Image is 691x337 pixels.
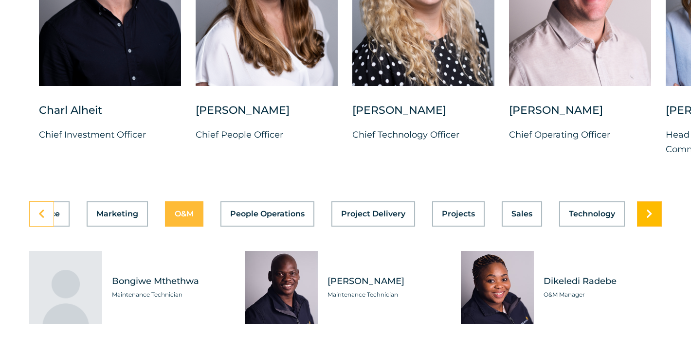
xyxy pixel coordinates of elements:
[196,103,338,127] div: [PERSON_NAME]
[509,127,651,142] p: Chief Operating Officer
[544,275,662,287] span: Dikeledi Radebe
[569,210,615,218] span: Technology
[39,103,181,127] div: Charl Alheit
[112,290,230,300] span: Maintenance Technician
[230,210,305,218] span: People Operations
[544,290,662,300] span: O&M Manager
[96,210,138,218] span: Marketing
[112,275,230,287] span: Bongiwe Mthethwa
[341,210,405,218] span: Project Delivery
[327,290,446,300] span: Maintenance Technician
[442,210,475,218] span: Projects
[511,210,532,218] span: Sales
[39,127,181,142] p: Chief Investment Officer
[509,103,651,127] div: [PERSON_NAME]
[352,103,494,127] div: [PERSON_NAME]
[175,210,194,218] span: O&M
[327,275,446,287] span: [PERSON_NAME]
[352,127,494,142] p: Chief Technology Officer
[196,127,338,142] p: Chief People Officer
